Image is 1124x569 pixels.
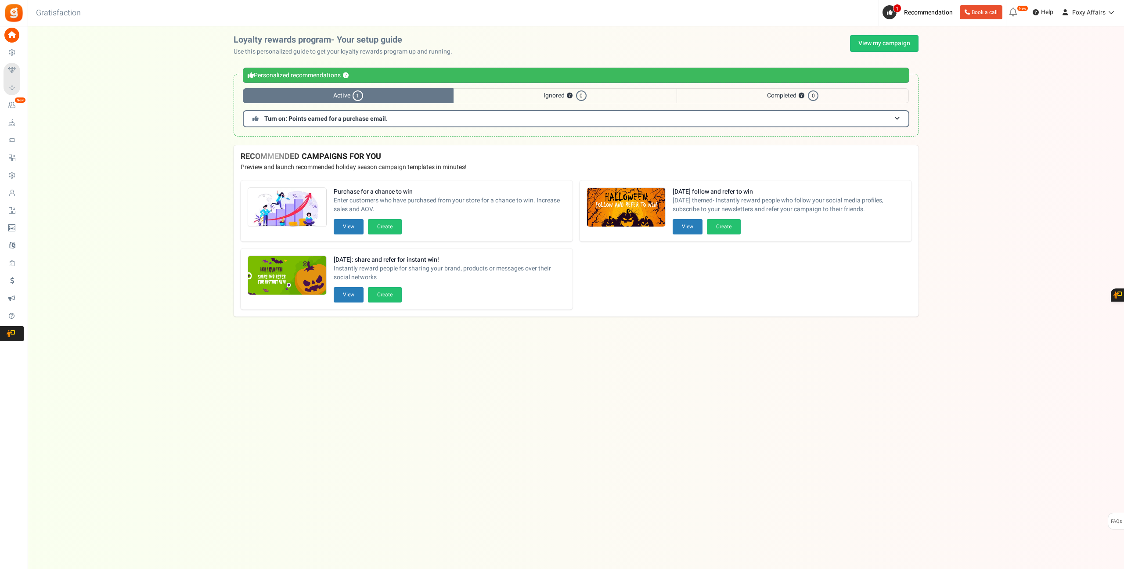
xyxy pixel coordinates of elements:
[243,68,909,83] div: Personalized recommendations
[799,93,804,99] button: ?
[343,73,349,79] button: ?
[677,88,909,103] span: Completed
[1072,8,1106,17] span: Foxy Affairs
[241,152,911,161] h4: RECOMMENDED CAMPAIGNS FOR YOU
[587,188,665,227] img: Recommended Campaigns
[368,287,402,303] button: Create
[234,47,459,56] p: Use this personalized guide to get your loyalty rewards program up and running.
[241,163,911,172] p: Preview and launch recommended holiday season campaign templates in minutes!
[1110,513,1122,530] span: FAQs
[243,88,454,103] span: Active
[1039,8,1053,17] span: Help
[4,3,24,23] img: Gratisfaction
[567,93,573,99] button: ?
[334,196,566,214] span: Enter customers who have purchased from your store for a chance to win. Increase sales and AOV.
[673,187,904,196] strong: [DATE] follow and refer to win
[353,90,363,101] span: 1
[248,256,326,295] img: Recommended Campaigns
[904,8,953,17] span: Recommendation
[234,35,459,45] h2: Loyalty rewards program- Your setup guide
[334,256,566,264] strong: [DATE]: share and refer for instant win!
[334,287,364,303] button: View
[960,5,1002,19] a: Book a call
[334,264,566,282] span: Instantly reward people for sharing your brand, products or messages over their social networks
[454,88,677,103] span: Ignored
[14,97,26,103] em: New
[673,219,702,234] button: View
[850,35,919,52] a: View my campaign
[883,5,956,19] a: 1 Recommendation
[368,219,402,234] button: Create
[707,219,741,234] button: Create
[893,4,901,13] span: 1
[248,188,326,227] img: Recommended Campaigns
[1029,5,1057,19] a: Help
[808,90,818,101] span: 0
[4,98,24,113] a: New
[26,4,90,22] h3: Gratisfaction
[334,187,566,196] strong: Purchase for a chance to win
[334,219,364,234] button: View
[673,196,904,214] span: [DATE] themed- Instantly reward people who follow your social media profiles, subscribe to your n...
[264,114,388,123] span: Turn on: Points earned for a purchase email.
[1017,5,1028,11] em: New
[576,90,587,101] span: 0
